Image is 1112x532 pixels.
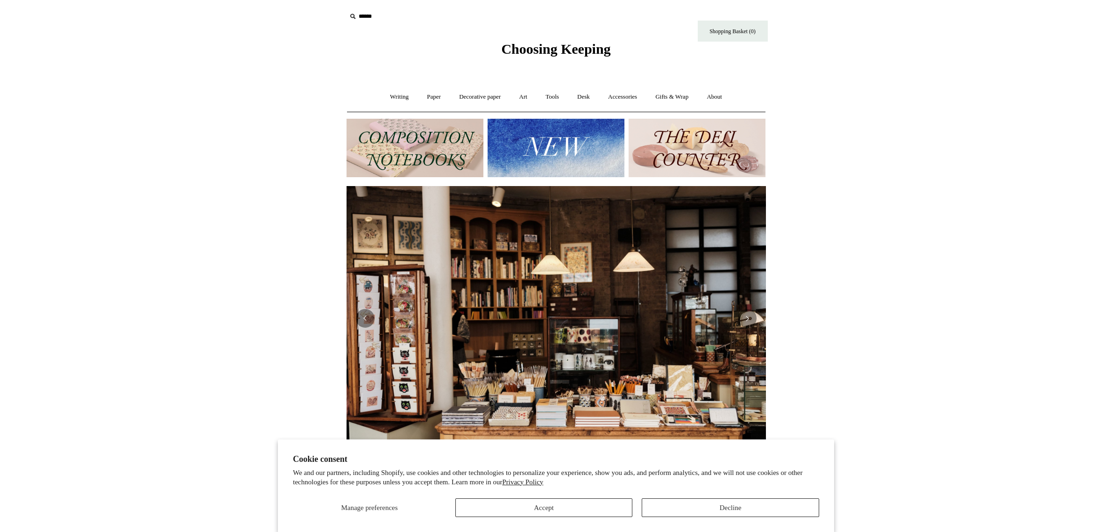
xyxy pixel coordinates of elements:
button: Accept [455,498,633,517]
a: Decorative paper [451,85,509,109]
a: Choosing Keeping [501,49,610,55]
button: Manage preferences [293,498,446,517]
a: Writing [382,85,417,109]
a: Privacy Policy [502,478,543,486]
button: Next [738,309,757,328]
a: Tools [537,85,567,109]
h2: Cookie consent [293,454,819,464]
a: Gifts & Wrap [647,85,697,109]
img: The Deli Counter [629,119,765,177]
a: Art [511,85,536,109]
a: Desk [569,85,598,109]
a: Shopping Basket (0) [698,21,768,42]
a: Accessories [600,85,645,109]
a: Paper [418,85,449,109]
span: Choosing Keeping [501,41,610,57]
button: Previous [356,309,375,328]
button: Decline [642,498,819,517]
span: Manage preferences [341,504,397,511]
img: 202302 Composition ledgers.jpg__PID:69722ee6-fa44-49dd-a067-31375e5d54ec [347,119,483,177]
img: New.jpg__PID:f73bdf93-380a-4a35-bcfe-7823039498e1 [488,119,624,177]
img: 20250131 INSIDE OF THE SHOP.jpg__PID:b9484a69-a10a-4bde-9e8d-1408d3d5e6ad [347,186,766,450]
p: We and our partners, including Shopify, use cookies and other technologies to personalize your ex... [293,468,819,487]
a: About [698,85,730,109]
